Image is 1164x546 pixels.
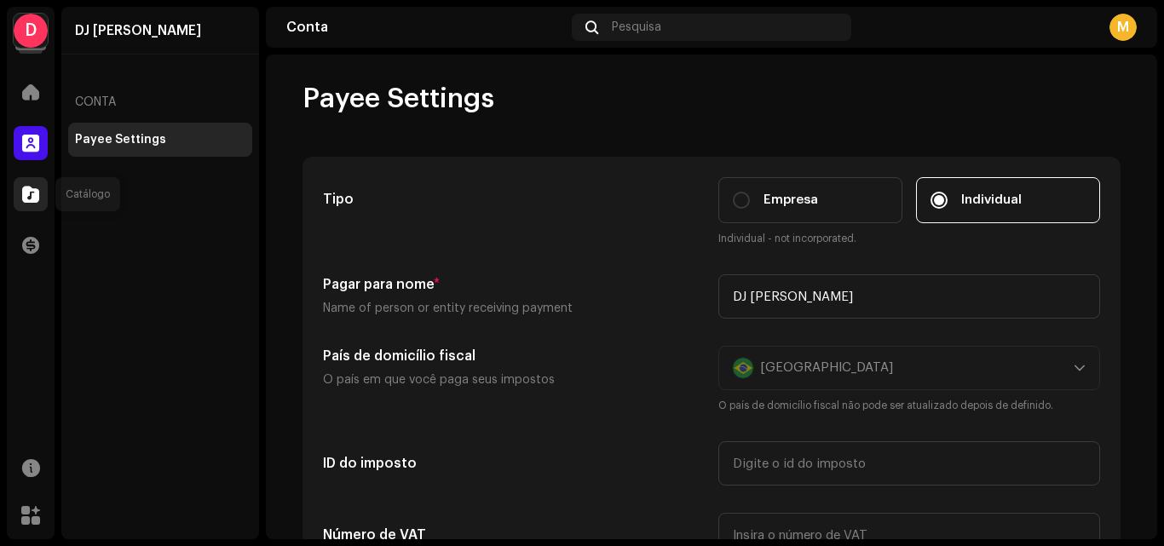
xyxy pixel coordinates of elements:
input: Digite o nome [718,274,1100,319]
re-m-nav-item: Payee Settings [68,123,252,157]
div: M [1109,14,1137,41]
p: Name of person or entity receiving payment [323,298,705,319]
span: Empresa [764,191,818,210]
div: D [14,14,48,48]
re-a-nav-header: Conta [68,82,252,123]
input: Digite o id do imposto [718,441,1100,486]
h5: ID do imposto [323,453,705,474]
h5: Pagar para nome [323,274,705,295]
span: Individual [961,191,1022,210]
div: Payee Settings [75,133,166,147]
span: Pesquisa [612,20,661,34]
small: Individual - not incorporated. [718,230,1100,247]
div: Conta [286,20,565,34]
small: O país de domicílio fiscal não pode ser atualizado depois de definido. [718,397,1100,414]
h5: Tipo [323,189,705,210]
h5: País de domicílio fiscal [323,346,705,366]
span: Payee Settings [303,82,494,116]
p: O país em que você paga seus impostos [323,370,705,390]
h5: Número de VAT [323,525,705,545]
